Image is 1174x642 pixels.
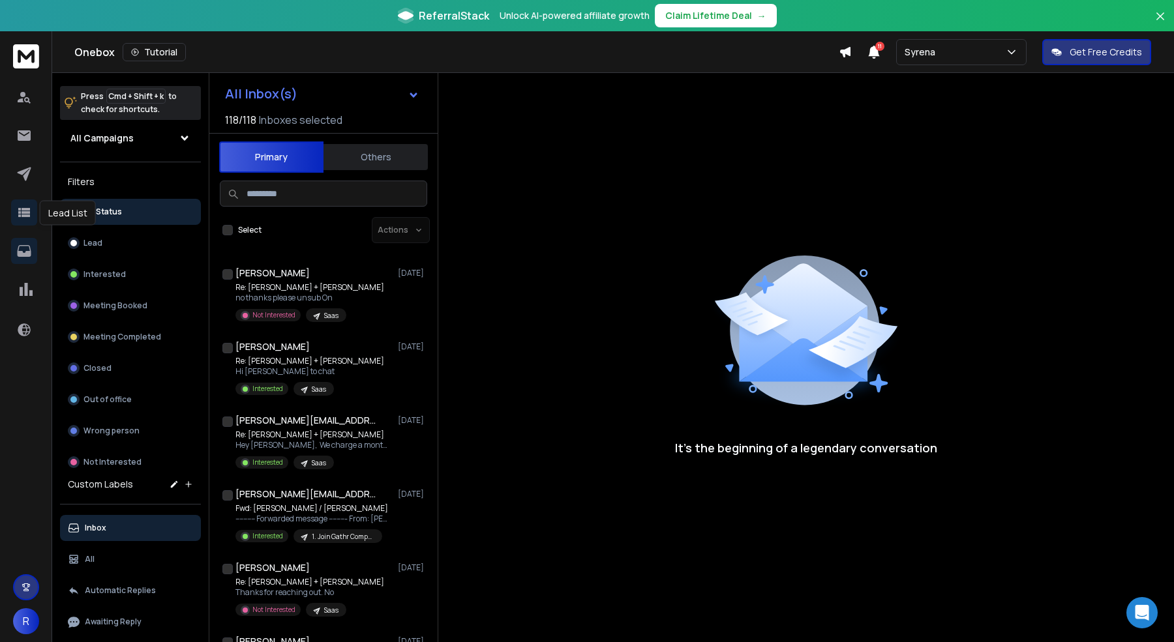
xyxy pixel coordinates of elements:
button: Claim Lifetime Deal→ [655,4,777,27]
p: [DATE] [398,342,427,352]
p: Meeting Booked [83,300,147,311]
h1: [PERSON_NAME] [235,340,310,353]
p: Hey [PERSON_NAME], We charge a monthly [235,440,392,450]
p: Saas [312,385,326,394]
p: Saas [324,311,339,321]
h1: [PERSON_NAME] [235,561,310,574]
label: Select [238,225,262,235]
p: Out of office [83,394,132,405]
p: [DATE] [398,489,427,499]
p: All [85,554,95,564]
p: [DATE] [398,268,427,278]
h1: All Inbox(s) [225,87,297,100]
p: Awaiting Reply [85,617,142,627]
p: ---------- Forwarded message --------- From: [PERSON_NAME] [235,514,392,524]
span: Cmd + Shift + k [106,89,166,104]
button: Tutorial [123,43,186,61]
button: All Status [60,199,201,225]
span: ReferralStack [419,8,489,23]
p: It’s the beginning of a legendary conversation [675,439,937,457]
p: Closed [83,363,112,373]
p: Interested [252,384,283,394]
button: Out of office [60,387,201,413]
button: All Inbox(s) [215,81,430,107]
span: 118 / 118 [225,112,256,128]
p: Fwd: [PERSON_NAME] / [PERSON_NAME] [235,503,392,514]
p: Not Interested [83,457,142,467]
p: Re: [PERSON_NAME] + [PERSON_NAME] [235,430,392,440]
button: Interested [60,261,201,287]
h1: [PERSON_NAME] [235,267,310,280]
p: Lead [83,238,102,248]
p: Meeting Completed [83,332,161,342]
p: Inbox [85,523,106,533]
button: Close banner [1152,8,1169,39]
p: Interested [252,458,283,467]
p: Thanks for reaching out. No [235,587,384,598]
button: Others [324,143,428,171]
p: Hi [PERSON_NAME] to chat [235,366,384,377]
div: Open Intercom Messenger [1126,597,1158,628]
button: R [13,608,39,634]
button: Closed [60,355,201,381]
h1: [PERSON_NAME][EMAIL_ADDRESS][PERSON_NAME] [235,488,379,501]
p: Syrena [905,46,941,59]
p: All Status [85,207,122,217]
button: Inbox [60,515,201,541]
button: Meeting Completed [60,324,201,350]
h1: All Campaigns [70,132,134,145]
p: [DATE] [398,562,427,573]
p: Interested [83,269,126,280]
button: Lead [60,230,201,256]
button: All [60,546,201,572]
p: Press to check for shortcuts. [81,90,177,116]
p: Get Free Credits [1070,46,1142,59]
button: All Campaigns [60,125,201,151]
p: Unlock AI-powered affiliate growth [500,9,650,22]
p: Automatic Replies [85,585,156,596]
span: 11 [875,42,884,51]
h3: Custom Labels [68,478,133,491]
p: Re: [PERSON_NAME] + [PERSON_NAME] [235,577,384,587]
p: Interested [252,531,283,541]
p: 1. Join Gathr Companies [312,532,374,542]
button: Get Free Credits [1042,39,1151,65]
p: Not Interested [252,310,295,320]
h3: Filters [60,173,201,191]
p: Not Interested [252,605,295,615]
p: Saas [312,458,326,468]
p: Re: [PERSON_NAME] + [PERSON_NAME] [235,356,384,366]
button: Not Interested [60,449,201,475]
p: Saas [324,606,339,615]
button: Wrong person [60,418,201,444]
button: Awaiting Reply [60,609,201,635]
p: Re: [PERSON_NAME] + [PERSON_NAME] [235,282,384,293]
p: [DATE] [398,415,427,426]
span: → [757,9,766,22]
button: Automatic Replies [60,577,201,604]
h3: Inboxes selected [259,112,342,128]
button: Meeting Booked [60,293,201,319]
h1: [PERSON_NAME][EMAIL_ADDRESS][DOMAIN_NAME] [235,414,379,427]
div: Onebox [74,43,839,61]
button: Primary [219,141,324,173]
div: Lead List [40,201,96,226]
p: Wrong person [83,426,140,436]
p: no thanks please unsub On [235,293,384,303]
